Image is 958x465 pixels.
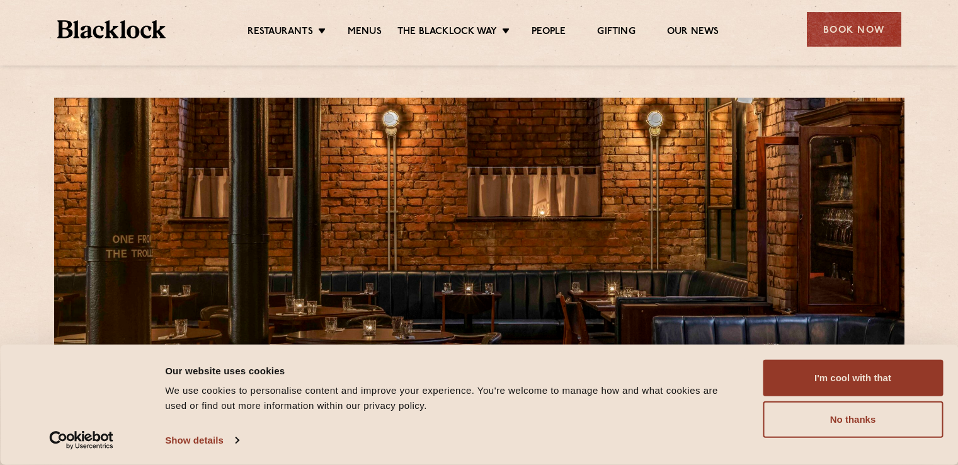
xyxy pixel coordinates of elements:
[248,26,313,40] a: Restaurants
[57,20,166,38] img: BL_Textured_Logo-footer-cropped.svg
[165,383,734,413] div: We use cookies to personalise content and improve your experience. You're welcome to manage how a...
[165,363,734,378] div: Our website uses cookies
[26,431,137,450] a: Usercentrics Cookiebot - opens in a new window
[397,26,497,40] a: The Blacklock Way
[807,12,901,47] div: Book Now
[348,26,382,40] a: Menus
[763,360,943,396] button: I'm cool with that
[597,26,635,40] a: Gifting
[667,26,719,40] a: Our News
[532,26,566,40] a: People
[165,431,238,450] a: Show details
[763,401,943,438] button: No thanks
